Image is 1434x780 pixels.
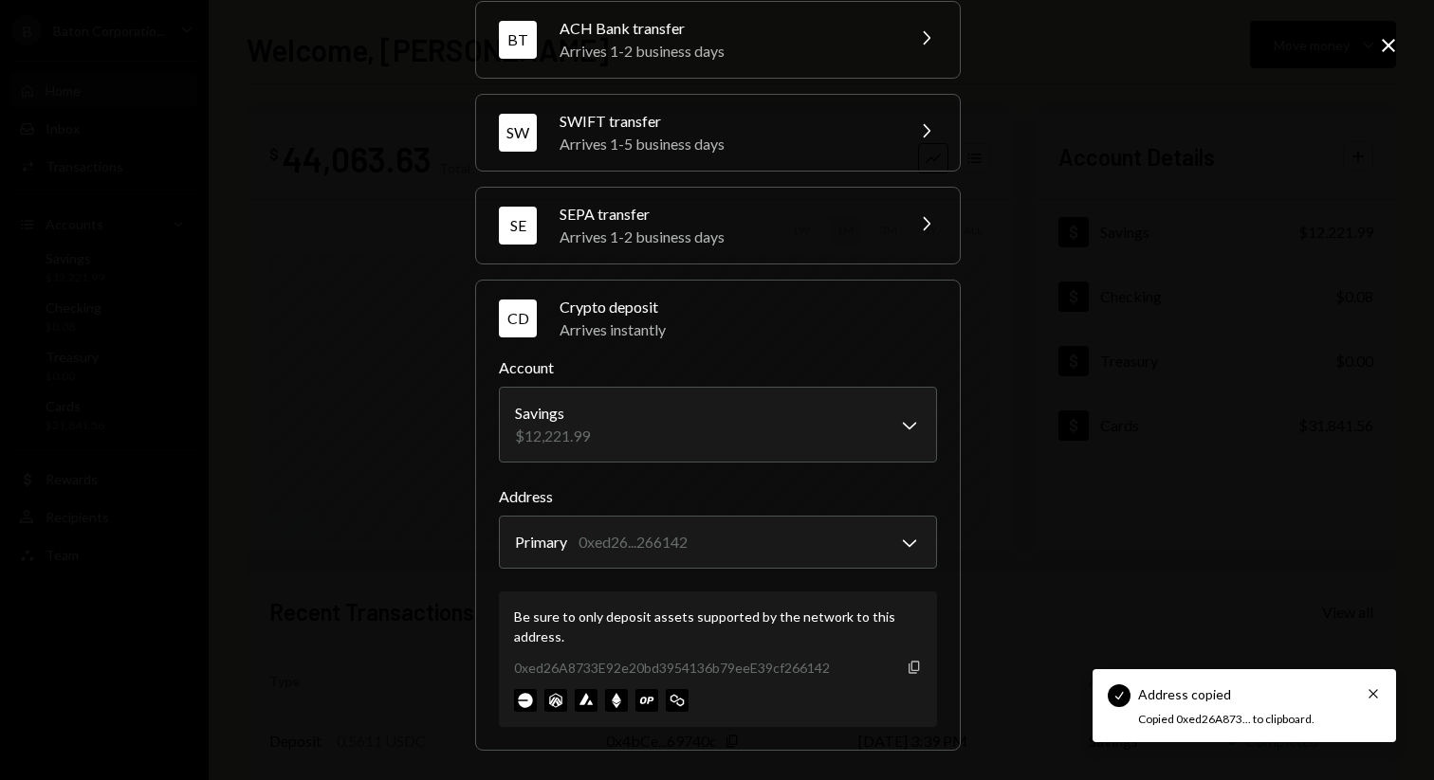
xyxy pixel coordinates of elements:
[476,281,960,356] button: CDCrypto depositArrives instantly
[560,226,892,248] div: Arrives 1-2 business days
[560,318,937,341] div: Arrives instantly
[499,387,937,463] button: Account
[560,17,892,40] div: ACH Bank transfer
[499,356,937,379] label: Account
[514,607,922,646] div: Be sure to only deposit assets supported by the network to this address.
[499,207,537,245] div: SE
[514,689,537,712] img: base-mainnet
[499,516,937,569] button: Address
[1138,712,1339,728] div: Copied 0xed26A873... to clipboard.
[605,689,628,712] img: ethereum-mainnet
[499,21,537,59] div: BT
[499,356,937,727] div: CDCrypto depositArrives instantly
[514,658,830,678] div: 0xed26A8733E92e20bd3954136b79eeE39cf266142
[499,299,537,337] div: CD
[666,689,689,712] img: polygon-mainnet
[560,110,892,133] div: SWIFT transfer
[560,296,937,318] div: Crypto deposit
[476,95,960,171] button: SWSWIFT transferArrives 1-5 business days
[560,203,892,226] div: SEPA transfer
[579,531,688,553] div: 0xed26...266142
[476,188,960,263] button: SESEPA transferArrives 1-2 business days
[1138,684,1231,704] div: Address copied
[635,689,658,712] img: optimism-mainnet
[560,40,892,63] div: Arrives 1-2 business days
[499,114,537,152] div: SW
[476,2,960,78] button: BTACH Bank transferArrives 1-2 business days
[544,689,567,712] img: arbitrum-mainnet
[575,689,597,712] img: avalanche-mainnet
[499,485,937,508] label: Address
[560,133,892,155] div: Arrives 1-5 business days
